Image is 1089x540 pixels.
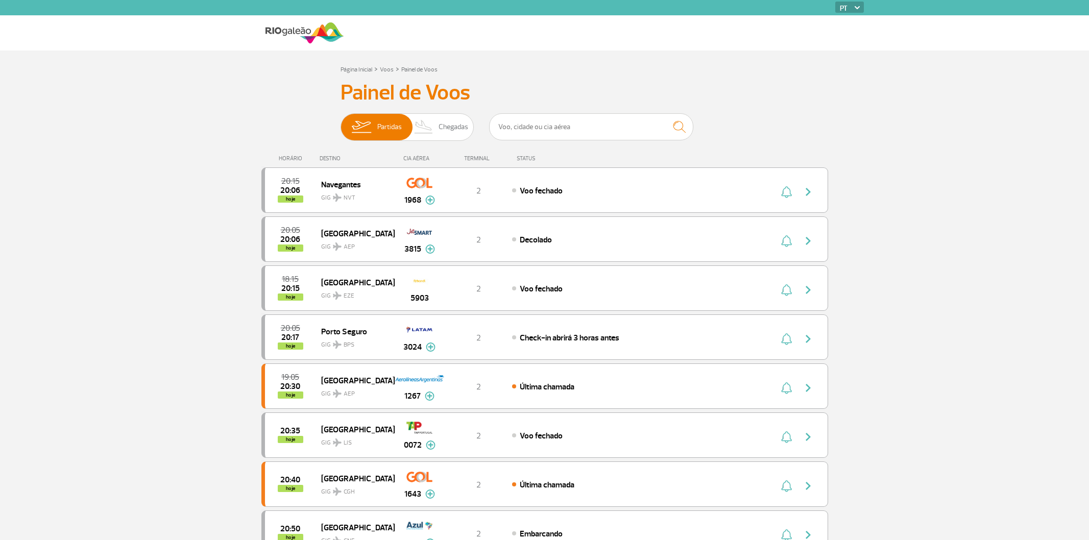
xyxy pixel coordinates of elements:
[321,521,386,534] span: [GEOGRAPHIC_DATA]
[380,66,394,73] a: Voos
[344,487,355,497] span: CGH
[281,285,300,292] span: 2025-08-24 20:15:00
[425,489,435,499] img: mais-info-painel-voo.svg
[404,439,422,451] span: 0072
[280,427,300,434] span: 2025-08-24 20:35:00
[404,194,421,206] span: 1968
[439,114,468,140] span: Chegadas
[344,193,355,203] span: NVT
[781,186,792,198] img: sino-painel-voo.svg
[333,487,342,496] img: destiny_airplane.svg
[377,114,402,140] span: Partidas
[476,284,481,294] span: 2
[281,334,299,341] span: 2025-08-24 20:17:00
[278,195,303,203] span: hoje
[476,235,481,245] span: 2
[320,155,394,162] div: DESTINO
[264,155,320,162] div: HORÁRIO
[802,480,814,492] img: seta-direita-painel-voo.svg
[280,236,300,243] span: 2025-08-24 20:06:00
[476,529,481,539] span: 2
[321,325,386,338] span: Porto Seguro
[281,227,300,234] span: 2025-08-24 20:05:00
[374,63,378,75] a: >
[781,382,792,394] img: sino-painel-voo.svg
[476,186,481,196] span: 2
[781,284,792,296] img: sino-painel-voo.svg
[426,440,435,450] img: mais-info-painel-voo.svg
[333,193,342,202] img: destiny_airplane.svg
[476,382,481,392] span: 2
[333,340,342,349] img: destiny_airplane.svg
[281,325,300,332] span: 2025-08-24 20:05:00
[344,389,355,399] span: AEP
[781,480,792,492] img: sino-painel-voo.svg
[425,195,435,205] img: mais-info-painel-voo.svg
[425,244,435,254] img: mais-info-painel-voo.svg
[404,390,421,402] span: 1267
[476,431,481,441] span: 2
[520,235,552,245] span: Decolado
[520,284,563,294] span: Voo fechado
[520,480,574,490] span: Última chamada
[520,529,563,539] span: Embarcando
[426,342,435,352] img: mais-info-painel-voo.svg
[281,178,300,185] span: 2025-08-24 20:15:00
[280,525,300,532] span: 2025-08-24 20:50:00
[802,333,814,345] img: seta-direita-painel-voo.svg
[282,276,299,283] span: 2025-08-24 18:15:00
[333,291,342,300] img: destiny_airplane.svg
[476,333,481,343] span: 2
[394,155,445,162] div: CIA AÉREA
[321,227,386,240] span: [GEOGRAPHIC_DATA]
[802,431,814,443] img: seta-direita-painel-voo.svg
[280,383,300,390] span: 2025-08-24 20:30:00
[321,374,386,387] span: [GEOGRAPHIC_DATA]
[404,488,421,500] span: 1643
[520,186,563,196] span: Voo fechado
[781,431,792,443] img: sino-painel-voo.svg
[280,476,300,483] span: 2025-08-24 20:40:00
[281,374,299,381] span: 2025-08-24 19:05:00
[520,431,563,441] span: Voo fechado
[403,341,422,353] span: 3024
[341,66,372,73] a: Página Inicial
[321,276,386,289] span: [GEOGRAPHIC_DATA]
[321,178,386,191] span: Navegantes
[333,438,342,447] img: destiny_airplane.svg
[410,292,429,304] span: 5903
[278,436,303,443] span: hoje
[781,333,792,345] img: sino-painel-voo.svg
[321,482,386,497] span: GIG
[344,242,355,252] span: AEP
[321,433,386,448] span: GIG
[321,384,386,399] span: GIG
[333,242,342,251] img: destiny_airplane.svg
[425,391,434,401] img: mais-info-painel-voo.svg
[280,187,300,194] span: 2025-08-24 20:06:00
[344,291,354,301] span: EZE
[520,382,574,392] span: Última chamada
[344,438,352,448] span: LIS
[344,340,354,350] span: BPS
[396,63,399,75] a: >
[512,155,595,162] div: STATUS
[345,114,377,140] img: slider-embarque
[520,333,619,343] span: Check-in abrirá 3 horas antes
[802,284,814,296] img: seta-direita-painel-voo.svg
[321,472,386,485] span: [GEOGRAPHIC_DATA]
[278,485,303,492] span: hoje
[802,235,814,247] img: seta-direita-painel-voo.svg
[278,342,303,350] span: hoje
[802,382,814,394] img: seta-direita-painel-voo.svg
[401,66,438,73] a: Painel de Voos
[409,114,439,140] img: slider-desembarque
[445,155,512,162] div: TERMINAL
[321,188,386,203] span: GIG
[802,186,814,198] img: seta-direita-painel-voo.svg
[781,235,792,247] img: sino-painel-voo.svg
[321,423,386,436] span: [GEOGRAPHIC_DATA]
[278,391,303,399] span: hoje
[404,243,421,255] span: 3815
[341,80,749,106] h3: Painel de Voos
